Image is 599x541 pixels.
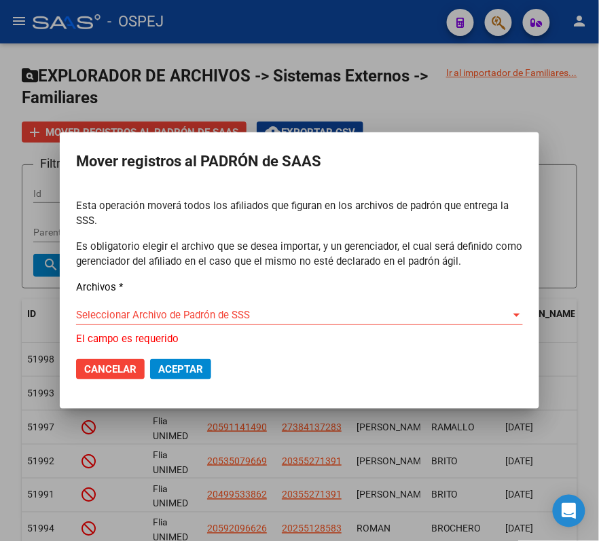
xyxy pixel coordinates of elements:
[76,309,511,321] span: Seleccionar Archivo de Padrón de SSS
[158,363,203,375] span: Aceptar
[84,363,137,375] span: Cancelar
[76,280,523,295] p: Archivos *
[76,239,523,269] p: Es obligatorio elegir el archivo que se desea importar, y un gerenciador, el cual será definido c...
[76,198,523,229] p: Esta operación moverá todos los afiliados que figuran en los archivos de padrón que entrega la SSS.
[76,359,145,379] button: Cancelar
[76,331,523,347] p: El campo es requerido
[553,495,585,527] div: Open Intercom Messenger
[76,149,523,174] h2: Mover registros al PADRÓN de SAAS
[150,359,211,379] button: Aceptar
